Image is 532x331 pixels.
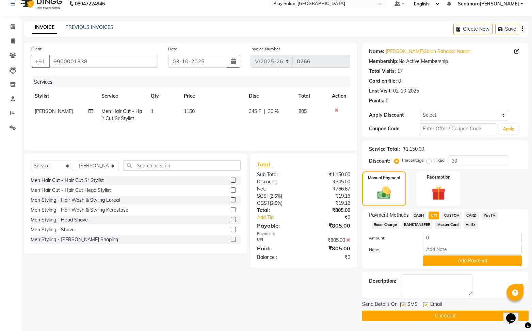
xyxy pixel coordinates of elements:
[503,304,525,324] iframe: chat widget
[249,108,261,115] span: 345 F
[264,108,265,115] span: |
[252,237,304,244] div: UPI
[257,200,270,206] span: CGST
[252,244,304,252] div: Paid:
[252,171,304,178] div: Sub Total:
[252,221,304,230] div: Payable:
[423,233,522,243] input: Amount
[304,200,355,207] div: ₹19.16
[97,88,147,104] th: Service
[369,125,420,132] div: Coupon Code
[369,68,396,75] div: Total Visits:
[252,185,304,193] div: Net:
[403,146,424,153] div: ₹1,150.00
[398,78,401,85] div: 0
[369,58,399,65] div: Membership:
[369,87,392,95] div: Last Visit:
[412,212,426,219] span: CASH
[31,206,128,214] div: Men Styling - Hair Wash & Styling Kerastase
[31,88,97,104] th: Stylist
[294,88,327,104] th: Total
[251,46,280,52] label: Invoice Number
[369,48,384,55] div: Name:
[168,46,177,52] label: Date
[252,200,304,207] div: ( )
[453,24,493,34] button: Create New
[304,185,355,193] div: ₹766.67
[369,58,522,65] div: No Active Membership
[271,193,281,199] span: 2.5%
[184,108,195,114] span: 1150
[252,214,312,221] a: Add Tip
[369,146,400,153] div: Service Total:
[304,171,355,178] div: ₹1,150.00
[304,254,355,261] div: ₹0
[429,212,439,219] span: UPI
[35,108,73,114] span: [PERSON_NAME]
[304,178,355,185] div: ₹345.00
[373,185,395,201] img: _cash.svg
[304,244,355,252] div: ₹805.00
[407,301,418,309] span: SMS
[49,55,158,68] input: Search by Name/Mobile/Email/Code
[369,97,384,104] div: Points:
[495,24,519,34] button: Save
[304,221,355,230] div: ₹805.00
[328,88,350,104] th: Action
[368,175,401,181] label: Manual Payment
[147,88,180,104] th: Qty
[252,178,304,185] div: Discount:
[299,108,307,114] span: 805
[386,97,388,104] div: 0
[252,193,304,200] div: ( )
[31,177,104,184] div: Men Hair Cut - Hair Cut Sr Stylist
[268,108,279,115] span: 30 %
[257,161,273,168] span: Total
[362,311,529,321] button: Checkout
[464,221,478,229] span: AmEx
[362,301,398,309] span: Send Details On
[369,212,409,219] span: Payment Methods
[393,87,419,95] div: 02-10-2025
[402,221,432,229] span: BANKTANSFER
[304,207,355,214] div: ₹805.00
[499,124,518,134] button: Apply
[304,193,355,200] div: ₹19.16
[369,78,397,85] div: Card on file:
[364,235,418,241] label: Amount:
[435,221,461,229] span: Master Card
[252,254,304,261] div: Balance :
[430,301,442,309] span: Email
[252,207,304,214] div: Total:
[31,55,50,68] button: +91
[442,212,462,219] span: CUSTOM
[31,46,42,52] label: Client
[245,88,294,104] th: Disc
[180,88,245,104] th: Price
[31,226,75,233] div: Men Styling - Shave
[101,108,142,121] span: Men Hair Cut - Hair Cut Sr Stylist
[369,112,420,119] div: Apply Discount
[423,255,522,266] button: Add Payment
[423,244,522,254] input: Add Note
[257,231,350,237] div: Payments
[312,214,355,221] div: ₹0
[427,174,450,180] label: Redemption
[31,197,120,204] div: Men Styling - Hair Wash & Styling Loreal
[151,108,154,114] span: 1
[369,278,396,285] div: Description:
[458,0,519,7] span: Sentinaro[PERSON_NAME]
[257,193,269,199] span: SGST
[402,157,424,163] label: Percentage
[427,184,450,202] img: _gift.svg
[364,247,418,253] label: Note:
[304,237,355,244] div: ₹805.00
[397,68,403,75] div: 17
[420,123,496,134] input: Enter Offer / Coupon Code
[464,212,479,219] span: CARD
[372,221,399,229] span: Room Charge
[386,48,470,55] a: [PERSON_NAME]Salon Sahakar Nagar
[482,212,498,219] span: PayTM
[31,236,118,243] div: Men Styling - [PERSON_NAME] Shaping
[124,160,241,171] input: Search or Scan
